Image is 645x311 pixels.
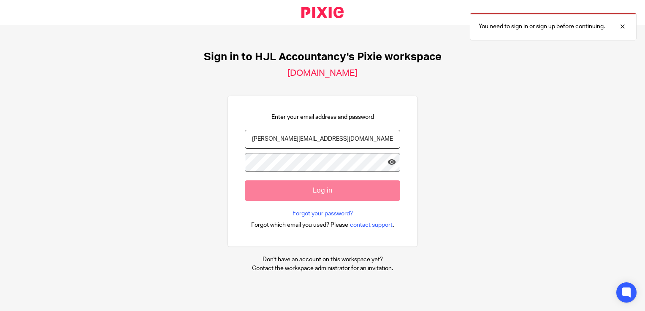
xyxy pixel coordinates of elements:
[350,221,393,229] span: contact support
[251,220,394,230] div: .
[245,180,400,201] input: Log in
[204,51,442,64] h1: Sign in to HJL Accountancy's Pixie workspace
[245,130,400,149] input: name@example.com
[271,113,374,121] p: Enter your email address and password
[287,68,358,79] h2: [DOMAIN_NAME]
[479,22,605,31] p: You need to sign in or sign up before continuing.
[293,209,353,218] a: Forgot your password?
[251,221,348,229] span: Forgot which email you used? Please
[252,255,393,264] p: Don't have an account on this workspace yet?
[252,264,393,273] p: Contact the workspace administrator for an invitation.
